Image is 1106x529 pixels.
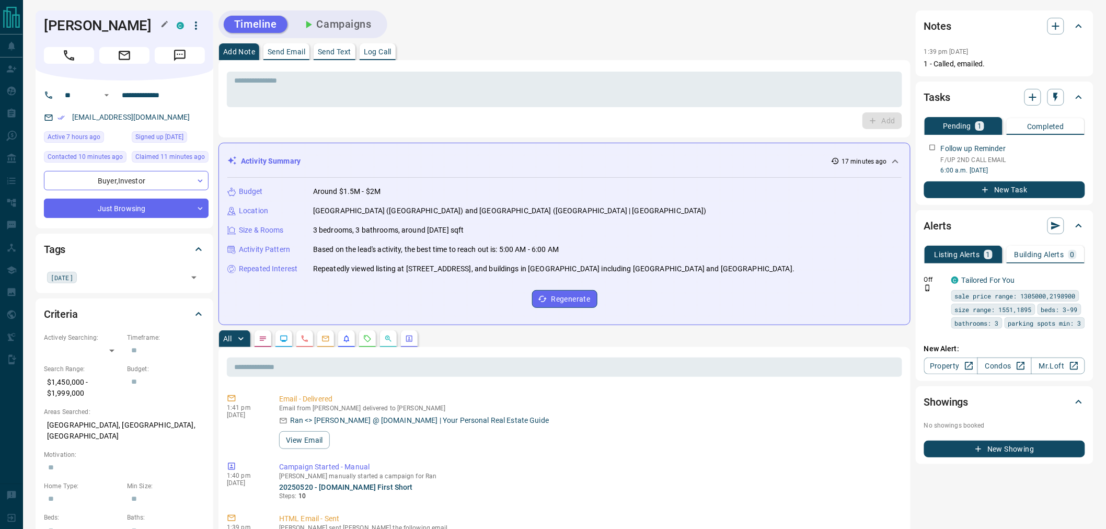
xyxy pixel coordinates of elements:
[241,156,301,167] p: Activity Summary
[259,335,267,343] svg: Notes
[227,152,902,171] div: Activity Summary17 minutes ago
[279,394,898,405] p: Email - Delivered
[405,335,413,343] svg: Agent Actions
[1015,251,1064,258] p: Building Alerts
[318,48,351,55] p: Send Text
[301,335,309,343] svg: Calls
[951,277,959,284] div: condos.ca
[279,483,413,491] a: 20250520 - [DOMAIN_NAME] First Short
[268,48,305,55] p: Send Email
[977,358,1031,374] a: Condos
[955,318,999,328] span: bathrooms: 3
[72,113,190,121] a: [EMAIL_ADDRESS][DOMAIN_NAME]
[924,421,1085,430] p: No showings booked
[924,284,931,292] svg: Push Notification Only
[132,131,209,146] div: Sat Feb 08 2020
[239,244,290,255] p: Activity Pattern
[943,122,971,130] p: Pending
[227,404,263,411] p: 1:41 pm
[44,306,78,323] h2: Criteria
[44,333,122,342] p: Actively Searching:
[1031,358,1085,374] a: Mr.Loft
[44,237,205,262] div: Tags
[239,205,268,216] p: Location
[977,122,982,130] p: 1
[842,157,887,166] p: 17 minutes ago
[44,47,94,64] span: Call
[313,186,381,197] p: Around $1.5M - $2M
[239,263,297,274] p: Repeated Interest
[924,343,1085,354] p: New Alert:
[924,441,1085,457] button: New Showing
[227,472,263,479] p: 1:40 pm
[342,335,351,343] svg: Listing Alerts
[279,513,898,524] p: HTML Email - Sent
[364,48,391,55] p: Log Call
[313,263,794,274] p: Repeatedly viewed listing at [STREET_ADDRESS], and buildings in [GEOGRAPHIC_DATA] including [GEOG...
[44,407,205,417] p: Areas Searched:
[127,481,205,491] p: Min Size:
[1008,318,1081,328] span: parking spots min: 3
[44,241,65,258] h2: Tags
[321,335,330,343] svg: Emails
[279,491,898,501] p: Steps:
[955,291,1076,301] span: sale price range: 1305000,2198900
[44,151,126,166] div: Mon Oct 13 2025
[924,59,1085,70] p: 1 - Called, emailed.
[924,89,950,106] h2: Tasks
[279,462,898,473] p: Campaign Started - Manual
[48,152,123,162] span: Contacted 10 minutes ago
[44,417,205,445] p: [GEOGRAPHIC_DATA], [GEOGRAPHIC_DATA], [GEOGRAPHIC_DATA]
[384,335,393,343] svg: Opportunities
[924,14,1085,39] div: Notes
[57,114,65,121] svg: Email Verified
[935,251,980,258] p: Listing Alerts
[313,225,464,236] p: 3 bedrooms, 3 bathrooms, around [DATE] sqft
[224,16,287,33] button: Timeline
[962,276,1015,284] a: Tailored For You
[1041,304,1078,315] span: beds: 3-99
[280,335,288,343] svg: Lead Browsing Activity
[279,405,898,412] p: Email from [PERSON_NAME] delivered to [PERSON_NAME]
[924,217,951,234] h2: Alerts
[292,16,382,33] button: Campaigns
[48,132,100,142] span: Active 7 hours ago
[99,47,149,64] span: Email
[155,47,205,64] span: Message
[941,166,1085,175] p: 6:00 a.m. [DATE]
[127,513,205,522] p: Baths:
[955,304,1032,315] span: size range: 1551,1895
[290,415,549,426] p: Ran <> [PERSON_NAME] @ [DOMAIN_NAME] | Your Personal Real Estate Guide
[44,199,209,218] div: Just Browsing
[44,302,205,327] div: Criteria
[135,132,183,142] span: Signed up [DATE]
[1070,251,1075,258] p: 0
[227,411,263,419] p: [DATE]
[924,275,945,284] p: Off
[127,364,205,374] p: Budget:
[135,152,205,162] span: Claimed 11 minutes ago
[924,85,1085,110] div: Tasks
[44,374,122,402] p: $1,450,000 - $1,999,000
[177,22,184,29] div: condos.ca
[924,358,978,374] a: Property
[941,155,1085,165] p: F/UP 2ND CALL EMAIL
[51,272,73,283] span: [DATE]
[223,335,232,342] p: All
[44,17,161,34] h1: [PERSON_NAME]
[279,431,330,449] button: View Email
[924,48,969,55] p: 1:39 pm [DATE]
[132,151,209,166] div: Mon Oct 13 2025
[187,270,201,285] button: Open
[100,89,113,101] button: Open
[924,181,1085,198] button: New Task
[313,244,559,255] p: Based on the lead's activity, the best time to reach out is: 5:00 AM - 6:00 AM
[986,251,990,258] p: 1
[239,225,284,236] p: Size & Rooms
[941,143,1006,154] p: Follow up Reminder
[532,290,597,308] button: Regenerate
[223,48,255,55] p: Add Note
[127,333,205,342] p: Timeframe:
[363,335,372,343] svg: Requests
[239,186,263,197] p: Budget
